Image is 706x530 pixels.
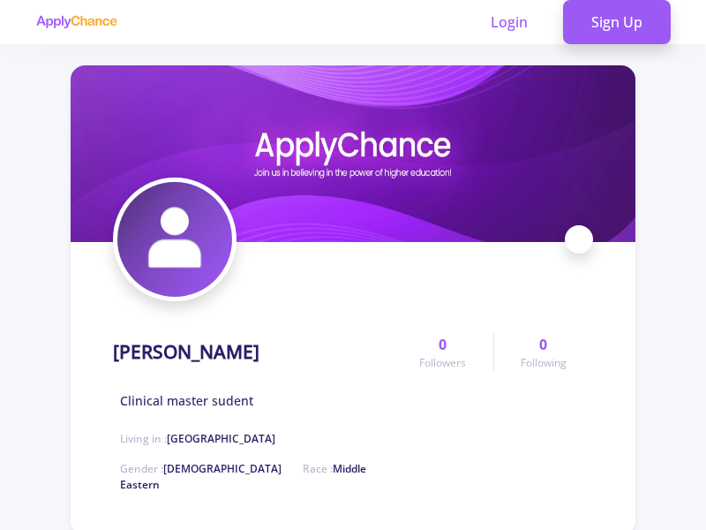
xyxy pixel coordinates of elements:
span: Clinical master sudent [120,391,253,410]
span: [GEOGRAPHIC_DATA] [167,431,275,446]
span: Middle Eastern [120,461,366,492]
span: Race : [120,461,366,492]
span: [DEMOGRAPHIC_DATA] [163,461,282,476]
span: Followers [419,355,466,371]
span: Gender : [120,461,282,476]
img: applychance logo text only [35,15,117,29]
h1: [PERSON_NAME] [113,341,259,363]
span: 0 [539,334,547,355]
img: Nazanin Hosseinkhaniavatar [117,182,232,297]
img: Nazanin Hosseinkhanicover image [71,65,635,242]
a: 0Followers [393,334,492,371]
a: 0Following [493,334,593,371]
span: Following [521,355,567,371]
span: Living in : [120,431,275,446]
span: 0 [439,334,447,355]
